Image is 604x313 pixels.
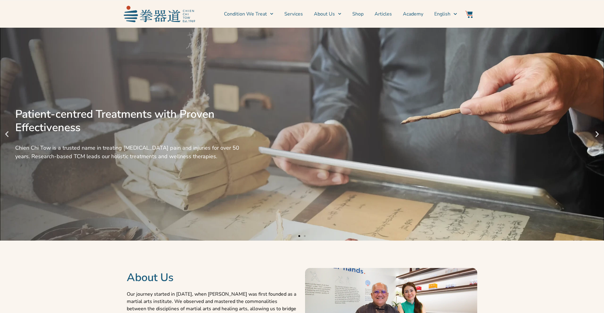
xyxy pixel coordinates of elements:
img: Website Icon-03 [465,11,473,18]
a: Condition We Treat [224,6,273,22]
nav: Menu [198,6,457,22]
a: Shop [352,6,364,22]
span: Go to slide 1 [298,235,300,237]
a: About Us [314,6,341,22]
a: Switch to English [434,6,457,22]
span: Go to slide 2 [304,235,306,237]
a: Articles [375,6,392,22]
span: English [434,10,450,18]
a: Services [284,6,303,22]
div: Previous slide [3,130,11,138]
h2: About Us [127,271,299,284]
a: Academy [403,6,423,22]
div: Next slide [593,130,601,138]
div: Chien Chi Tow is a trusted name in treating [MEDICAL_DATA] pain and injuries for over 50 years. R... [15,144,250,161]
div: Patient-centred Treatments with Proven Effectiveness [15,108,250,134]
